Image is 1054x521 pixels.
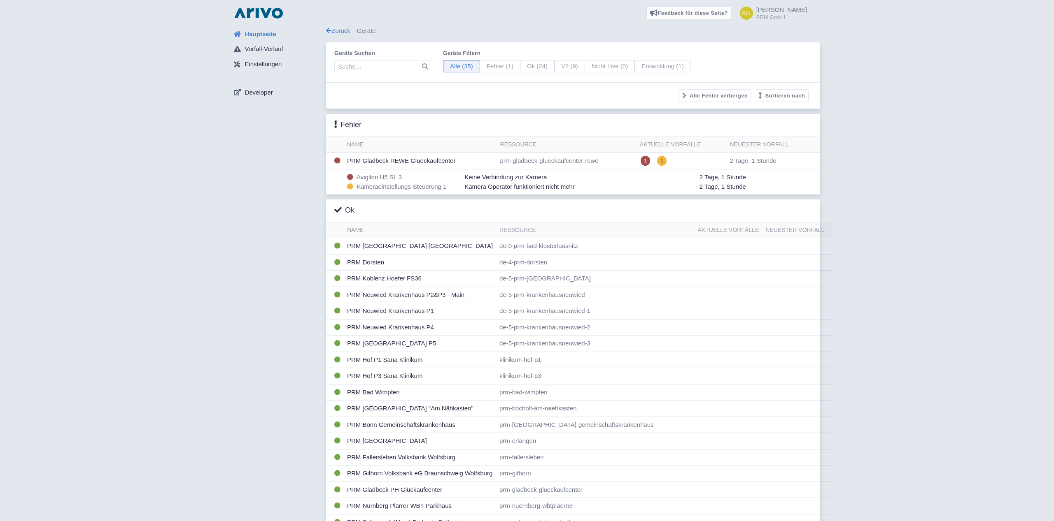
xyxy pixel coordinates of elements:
span: Developer [245,88,273,97]
td: PRM Bad Wimpfen [344,384,496,401]
td: PRM Hof P3 Sana Klinikum [344,368,496,384]
small: PRM GmbH [756,14,807,20]
td: de-5-prm-krankenhausneuwied-1 [496,303,695,320]
td: prm-bad-wimpfen [496,384,695,401]
span: Kamera Operator funktioniert nicht mehr [464,183,575,190]
td: prm-nuernberg-wbtplaerrer [496,498,695,514]
td: de-5-prm-krankenhausneuwied-2 [496,319,695,336]
td: de-5-prm-krankenhausneuwied [496,287,695,303]
td: de-4-prm-dorsten [496,254,695,271]
td: PRM Gifhorn Volksbank eG Braunschweig Wolfsburg [344,465,496,482]
label: Geräte suchen [334,49,433,58]
td: PRM Gladbeck PH Glückaufcenter [344,482,496,498]
input: Suche… [334,60,433,73]
span: Nicht Live (0) [585,60,635,73]
td: PRM Nürnberg Plärrer WBT Parkhaus [344,498,496,514]
td: PRM [GEOGRAPHIC_DATA] [344,433,496,449]
h3: Fehler [334,120,361,130]
span: Einstellungen [245,60,282,69]
span: [PERSON_NAME] [756,6,807,13]
th: Ressource [496,222,695,238]
label: Geräte filtern [443,49,691,58]
h3: Ok [334,206,354,215]
td: PRM Neuwied Krankenhaus P4 [344,319,496,336]
td: PRM Fallersleben Volksbank Wolfsburg [344,449,496,465]
span: Keine Verbindung zur Kamera [464,174,547,181]
button: Alle Fehler verbergen [679,89,752,102]
td: prm-gladbeck-glueckaufcenter [496,482,695,498]
td: prm-gifhorn [496,465,695,482]
td: de-5-prm-[GEOGRAPHIC_DATA] [496,271,695,287]
span: 1 [641,156,650,166]
th: Aktuelle Vorfälle [695,222,763,238]
span: 1 [657,156,667,166]
td: de-0-prm-bad-klosterlausnitz [496,238,695,255]
button: Sortieren nach [755,89,809,102]
a: Developer [227,85,326,100]
th: Neuester Vorfall [727,137,821,153]
img: logo [232,7,285,20]
div: Avigilon H5 SL 3 [345,173,462,182]
span: 2 Tage, 1 Stunde [730,157,777,164]
div: Geräte [326,26,820,36]
span: Vorfall-Verlauf [245,44,283,54]
td: PRM Bonn Gemeinschaftskrankenhaus [344,417,496,433]
td: de-5-prm-krankenhausneuwied-3 [496,336,695,352]
th: Name [344,222,496,238]
td: prm-gladbeck-glueckaufcenter-rewe [497,153,636,169]
td: PRM Neuwied Krankenhaus P2&P3 - Main [344,287,496,303]
td: PRM Neuwied Krankenhaus P1 [344,303,496,320]
td: klinikum-hof-p3 [496,368,695,384]
td: prm-fallersleben [496,449,695,465]
td: prm-bocholt-am-naehkasten [496,401,695,417]
span: 2 Tage, 1 Stunde [700,174,746,181]
th: Neuester Vorfall [762,222,832,238]
td: PRM [GEOGRAPHIC_DATA] "Am Nähkasten" [344,401,496,417]
a: [PERSON_NAME] PRM GmbH [735,7,807,20]
a: Hauptseite [227,26,326,42]
a: Zurück [326,27,350,34]
span: 2 Tage, 1 Stunde [700,183,746,190]
a: Vorfall-Verlauf [227,42,326,57]
th: Name [344,137,497,153]
span: Alle (35) [443,60,480,73]
td: PRM [GEOGRAPHIC_DATA] P5 [344,336,496,352]
span: Ok (24) [520,60,555,73]
div: Kameraeinstellungs-Steuerung 1 [345,182,462,192]
td: PRM [GEOGRAPHIC_DATA] [GEOGRAPHIC_DATA] [344,238,496,255]
th: Ressource [497,137,636,153]
td: PRM Dorsten [344,254,496,271]
span: Hauptseite [245,30,276,39]
a: Feedback für diese Seite? [646,7,732,20]
span: V2 (9) [554,60,585,73]
td: prm-erlangen [496,433,695,449]
td: PRM Gladbeck REWE Glueckaufcenter [344,153,497,169]
th: Aktuelle Vorfälle [637,137,727,153]
span: Entwicklung (1) [634,60,691,73]
td: PRM Koblenz Hoefer FS36 [344,271,496,287]
a: Einstellungen [227,57,326,72]
td: PRM Hof P1 Sana Klinikum [344,352,496,368]
td: klinikum-hof-p1 [496,352,695,368]
span: Fehler (1) [480,60,520,73]
td: prm-[GEOGRAPHIC_DATA]-gemeinschaftskrankenhaus [496,417,695,433]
